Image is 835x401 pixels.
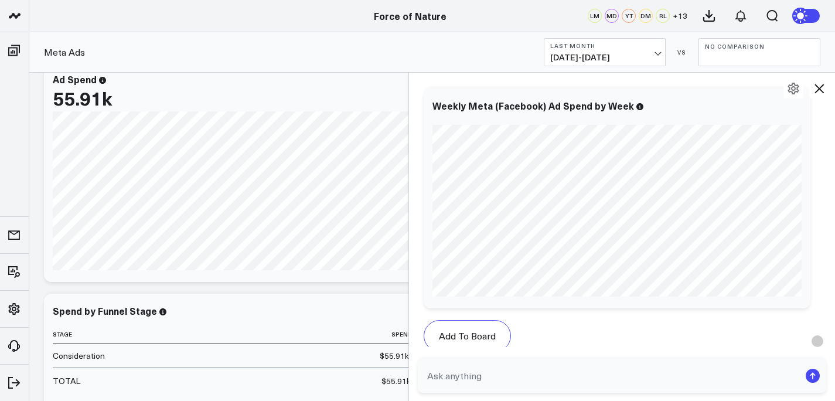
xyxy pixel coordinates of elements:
th: Spend [170,325,420,344]
div: 55.91k [53,87,112,108]
span: [DATE] - [DATE] [550,53,659,62]
div: Consideration [53,350,105,362]
a: Meta Ads [44,46,85,59]
div: LM [588,9,602,23]
span: + 13 [673,12,687,20]
div: Weekly Meta (Facebook) Ad Spend by Week [432,99,634,112]
button: Add To Board [424,320,511,352]
a: Force of Nature [374,9,447,22]
div: RL [656,9,670,23]
div: DM [639,9,653,23]
div: MD [605,9,619,23]
div: Ad Spend [53,73,97,86]
button: Last Month[DATE]-[DATE] [544,38,666,66]
div: $55.91k [381,375,411,387]
div: YT [622,9,636,23]
div: TOTAL [53,375,80,387]
div: VS [672,49,693,56]
button: +13 [673,9,687,23]
div: $55.91k [380,350,409,362]
th: Stage [53,325,170,344]
b: Last Month [550,42,659,49]
button: No Comparison [698,38,820,66]
b: No Comparison [705,43,814,50]
div: Spend by Funnel Stage [53,304,157,317]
